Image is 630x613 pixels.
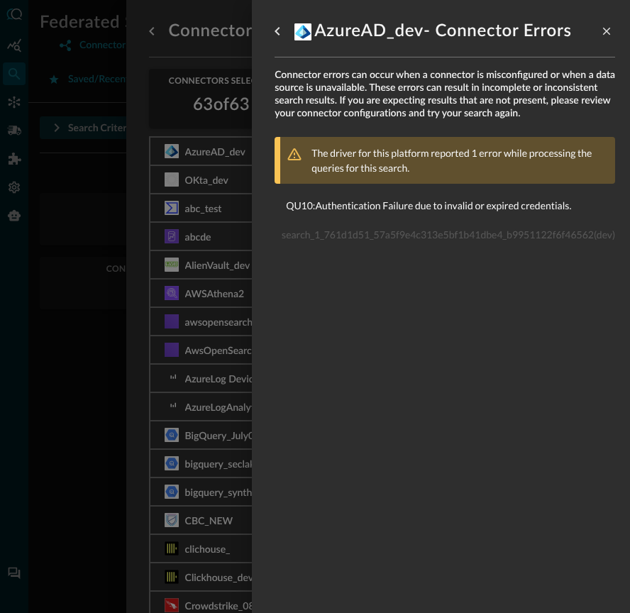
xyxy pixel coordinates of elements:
[598,23,615,40] button: close-drawer
[294,23,311,40] svg: Microsoft Entra ID (Azure AD)
[286,198,604,213] p: QU10 : Authentication Failure due to invalid or expired credentials.
[594,228,615,241] span: (dev)
[294,20,571,43] h1: AzureAD_dev - Connector Errors
[282,228,594,241] span: search_1_761d1d51_57a5f9e4c313e5bf1b41dbe4_b9951122f6f46562
[266,20,289,43] button: go back
[275,69,615,120] span: Connector errors can occur when a connector is misconfigured or when a data source is unavailable...
[311,145,607,175] p: The driver for this platform reported 1 error while processing the queries for this search.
